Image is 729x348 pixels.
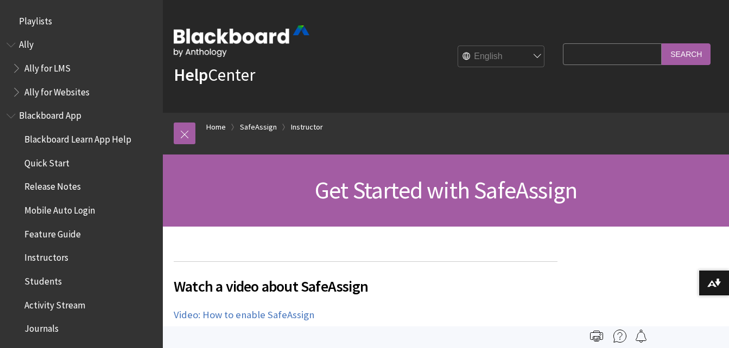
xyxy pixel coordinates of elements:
[590,330,603,343] img: Print
[24,201,95,216] span: Mobile Auto Login
[240,120,277,134] a: SafeAssign
[174,64,255,86] a: HelpCenter
[7,36,156,101] nav: Book outline for Anthology Ally Help
[19,12,52,27] span: Playlists
[24,178,81,192] span: Release Notes
[174,64,208,86] strong: Help
[291,120,323,134] a: Instructor
[174,25,309,57] img: Blackboard by Anthology
[458,46,545,68] select: Site Language Selector
[24,83,90,98] span: Ally for Websites
[635,330,648,343] img: Follow this page
[174,308,314,321] a: Video: How to enable SafeAssign
[24,154,69,169] span: Quick Start
[24,249,68,263] span: Instructors
[24,272,62,287] span: Students
[662,43,711,65] input: Search
[24,130,131,145] span: Blackboard Learn App Help
[315,175,577,205] span: Get Started with SafeAssign
[206,120,226,134] a: Home
[24,296,85,311] span: Activity Stream
[24,225,81,240] span: Feature Guide
[7,12,156,30] nav: Book outline for Playlists
[19,107,81,121] span: Blackboard App
[613,330,626,343] img: More help
[24,59,71,74] span: Ally for LMS
[19,36,34,50] span: Ally
[24,320,59,334] span: Journals
[174,275,557,298] span: Watch a video about SafeAssign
